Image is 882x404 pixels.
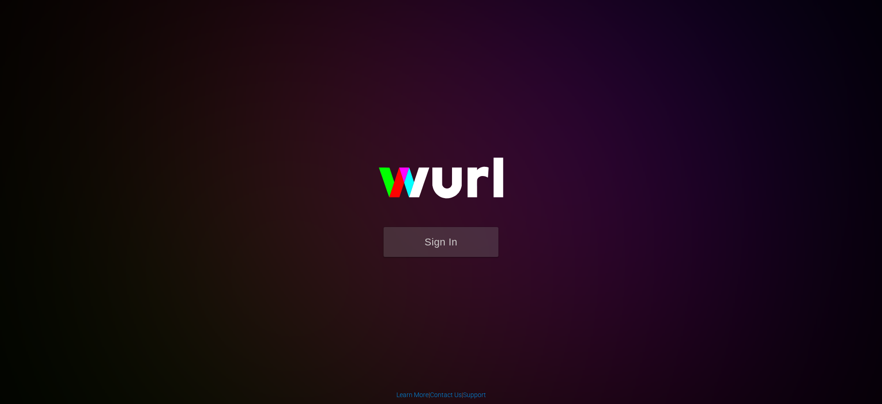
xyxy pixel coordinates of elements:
a: Contact Us [430,391,462,398]
a: Support [463,391,486,398]
div: | | [396,390,486,399]
button: Sign In [384,227,498,257]
img: wurl-logo-on-black-223613ac3d8ba8fe6dc639794a292ebdb59501304c7dfd60c99c58986ef67473.svg [349,138,533,227]
a: Learn More [396,391,429,398]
